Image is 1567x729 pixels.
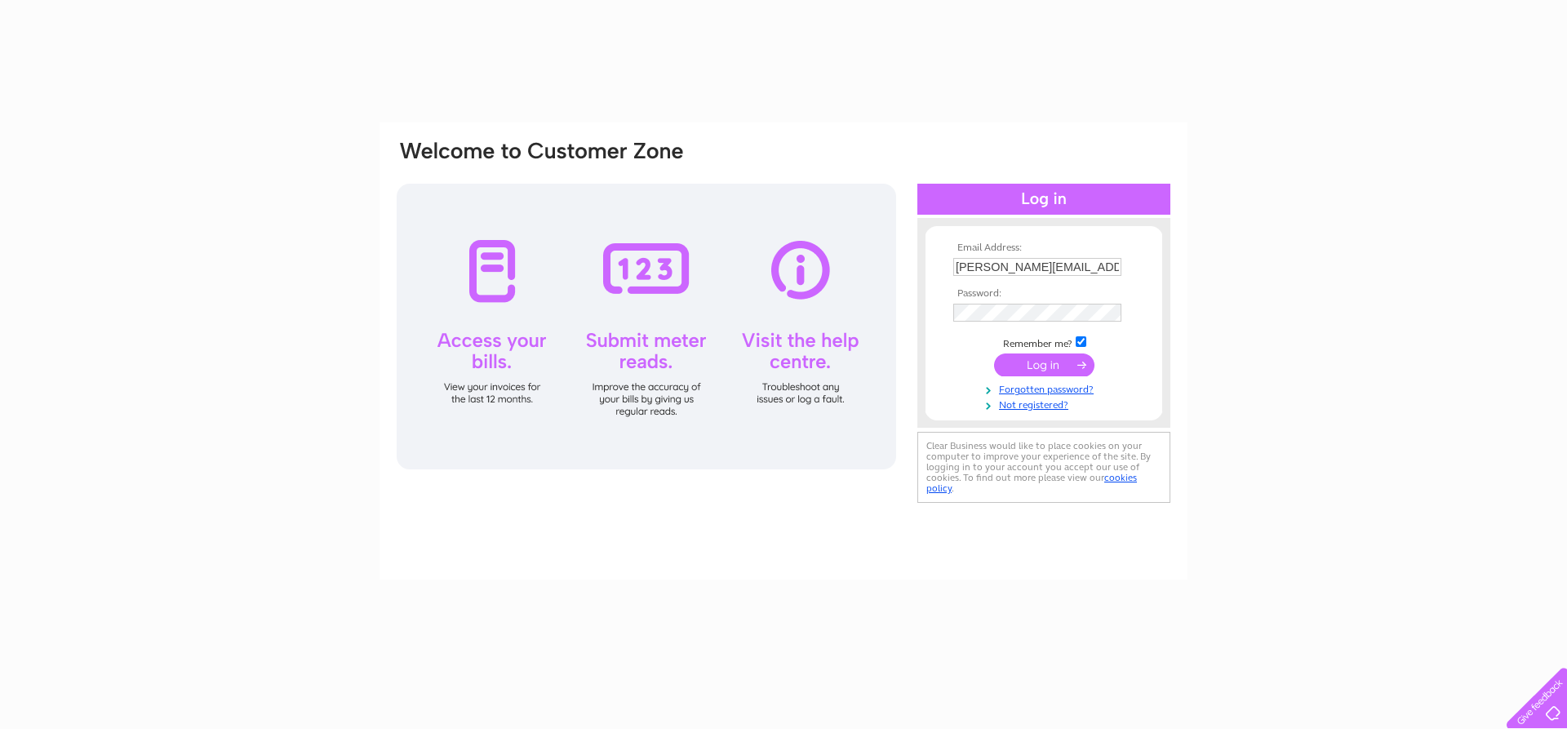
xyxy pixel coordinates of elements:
[949,288,1139,300] th: Password:
[949,334,1139,350] td: Remember me?
[994,353,1094,376] input: Submit
[917,432,1170,503] div: Clear Business would like to place cookies on your computer to improve your experience of the sit...
[953,380,1139,396] a: Forgotten password?
[926,472,1137,494] a: cookies policy
[949,242,1139,254] th: Email Address:
[953,396,1139,411] a: Not registered?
